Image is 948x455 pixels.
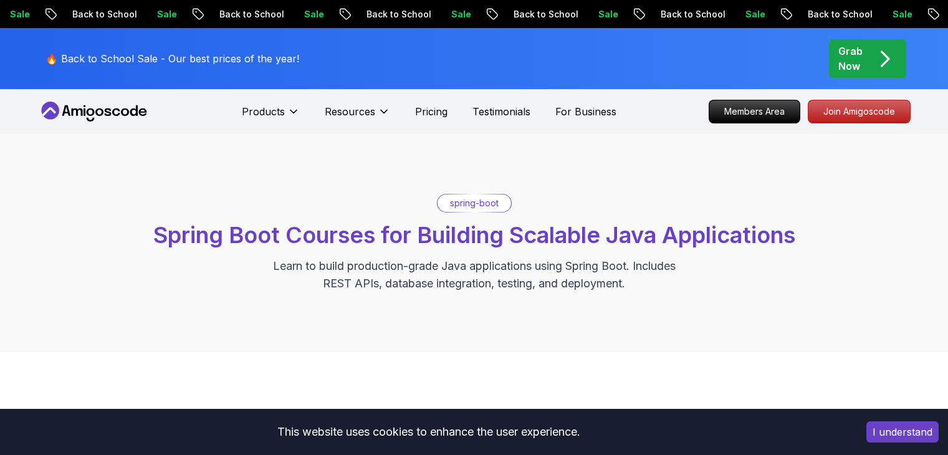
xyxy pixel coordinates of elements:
[325,104,390,129] button: Resources
[204,8,289,21] p: Back to School
[808,100,910,123] p: Join Amigoscode
[646,8,730,21] p: Back to School
[709,100,800,123] p: Members Area
[436,8,476,21] p: Sale
[450,197,499,209] p: spring-boot
[153,221,795,249] span: Spring Boot Courses for Building Scalable Java Applications
[583,8,623,21] p: Sale
[878,8,917,21] p: Sale
[499,8,583,21] p: Back to School
[325,104,375,119] p: Resources
[730,8,770,21] p: Sale
[352,8,436,21] p: Back to School
[555,104,616,119] a: For Business
[838,44,863,74] p: Grab Now
[808,100,911,123] a: Join Amigoscode
[45,51,299,66] p: 🔥 Back to School Sale - Our best prices of the year!
[866,421,939,443] button: Accept cookies
[142,8,182,21] p: Sale
[242,104,300,129] button: Products
[472,104,530,119] a: Testimonials
[9,418,848,446] div: This website uses cookies to enhance the user experience.
[709,100,800,123] a: Members Area
[415,104,448,119] a: Pricing
[289,8,329,21] p: Sale
[242,104,285,119] p: Products
[793,8,878,21] p: Back to School
[265,257,684,292] p: Learn to build production-grade Java applications using Spring Boot. Includes REST APIs, database...
[57,8,142,21] p: Back to School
